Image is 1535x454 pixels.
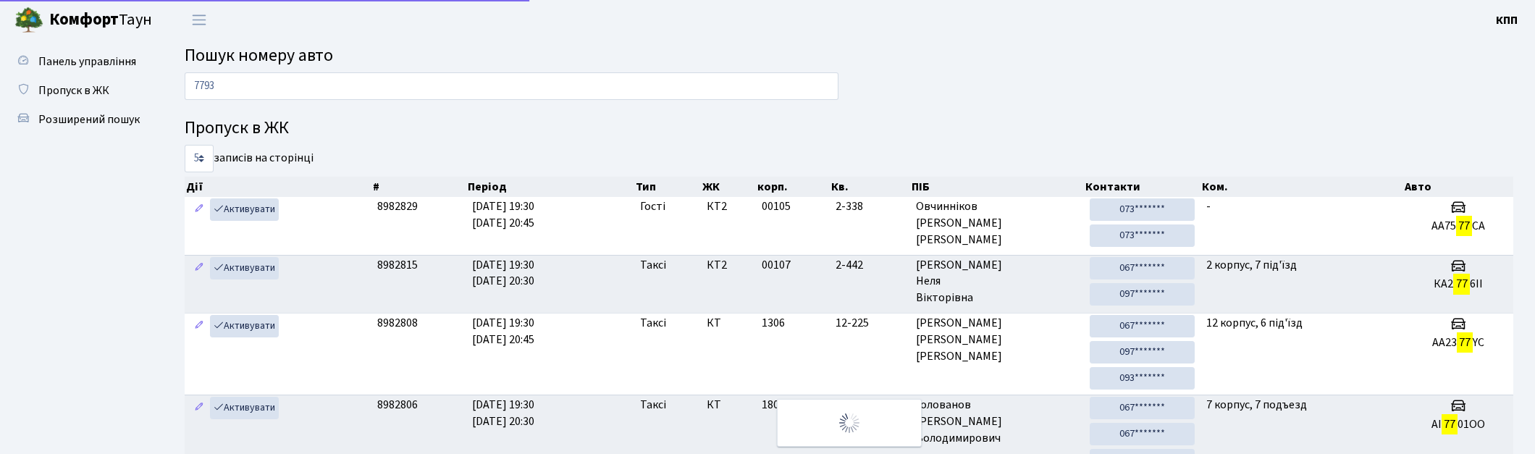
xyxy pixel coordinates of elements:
span: КТ [707,315,750,332]
span: [DATE] 19:30 [DATE] 20:45 [472,315,534,348]
th: ПІБ [910,177,1083,197]
span: [PERSON_NAME] [PERSON_NAME] [PERSON_NAME] [916,315,1077,365]
img: Обробка... [838,411,861,434]
h4: Пропуск в ЖК [185,118,1513,139]
a: Активувати [210,198,279,221]
span: 7 корпус, 7 подъезд [1206,397,1307,413]
span: [DATE] 19:30 [DATE] 20:30 [472,257,534,290]
h5: АА75 СА [1409,219,1507,233]
img: logo.png [14,6,43,35]
span: 2-442 [836,257,904,274]
span: 1809 [762,397,785,413]
span: Овчинніков [PERSON_NAME] [PERSON_NAME] [916,198,1077,248]
span: КТ2 [707,257,750,274]
input: Пошук [185,72,838,100]
a: Активувати [210,397,279,419]
th: корп. [756,177,830,197]
th: Кв. [830,177,910,197]
span: 12 корпус, 6 під'їзд [1206,315,1303,331]
span: 7-221 [836,397,904,413]
span: Таун [49,8,152,33]
span: 12-225 [836,315,904,332]
th: ЖК [701,177,756,197]
span: 00107 [762,257,791,273]
th: Ком. [1200,177,1404,197]
a: Розширений пошук [7,105,152,134]
th: # [371,177,466,197]
a: Пропуск в ЖК [7,76,152,105]
span: 8982829 [377,198,418,214]
span: КТ [707,397,750,413]
span: Панель управління [38,54,136,70]
span: [PERSON_NAME] Неля Вікторівна [916,257,1077,307]
a: Активувати [210,315,279,337]
th: Авто [1403,177,1513,197]
span: 8982806 [377,397,418,413]
b: Комфорт [49,8,119,31]
span: Пошук номеру авто [185,43,333,68]
span: [DATE] 19:30 [DATE] 20:30 [472,397,534,429]
h5: КА2 6ІІ [1409,277,1507,291]
span: Таксі [640,315,666,332]
span: Таксі [640,257,666,274]
span: 00105 [762,198,791,214]
span: Розширений пошук [38,112,140,127]
th: Контакти [1084,177,1200,197]
span: 8982808 [377,315,418,331]
th: Період [466,177,634,197]
a: Редагувати [190,397,208,419]
h5: AI 01OO [1409,418,1507,432]
span: Гості [640,198,665,215]
b: КПП [1496,12,1518,28]
mark: 77 [1457,332,1473,353]
span: Голованов [PERSON_NAME] Володимирович [916,397,1077,447]
a: Редагувати [190,257,208,279]
span: 2-338 [836,198,904,215]
span: [DATE] 19:30 [DATE] 20:45 [472,198,534,231]
a: КПП [1496,12,1518,29]
label: записів на сторінці [185,145,314,172]
h5: AA23 YC [1409,336,1507,350]
a: Редагувати [190,315,208,337]
th: Тип [634,177,701,197]
span: Таксі [640,397,666,413]
mark: 77 [1456,216,1472,236]
a: Панель управління [7,47,152,76]
a: Активувати [210,257,279,279]
a: Редагувати [190,198,208,221]
span: Пропуск в ЖК [38,83,109,98]
button: Переключити навігацію [181,8,217,32]
span: 1306 [762,315,785,331]
select: записів на сторінці [185,145,214,172]
span: 8982815 [377,257,418,273]
mark: 77 [1442,414,1458,434]
span: КТ2 [707,198,750,215]
span: 2 корпус, 7 під'їзд [1206,257,1297,273]
th: Дії [185,177,371,197]
mark: 77 [1453,274,1469,294]
span: - [1206,198,1211,214]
